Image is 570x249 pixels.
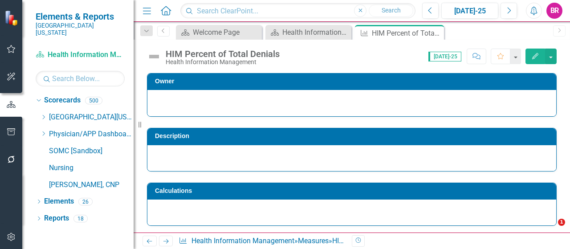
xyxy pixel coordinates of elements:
[180,3,415,19] input: Search ClearPoint...
[558,219,565,226] span: 1
[179,236,345,246] div: » »
[36,22,125,37] small: [GEOGRAPHIC_DATA][US_STATE]
[191,237,294,245] a: Health Information Management
[78,198,93,205] div: 26
[4,10,20,26] img: ClearPoint Strategy
[36,50,125,60] a: Health Information Management
[49,180,134,190] a: [PERSON_NAME], CNP
[85,97,102,104] div: 500
[155,78,552,85] h3: Owner
[49,129,134,139] a: Physician/APP Dashboards
[49,112,134,122] a: [GEOGRAPHIC_DATA][US_STATE]
[444,6,495,16] div: [DATE]-25
[147,49,161,64] img: Not Defined
[155,133,552,139] h3: Description
[372,28,442,39] div: HIM Percent of Total Denials
[428,52,461,61] span: [DATE]-25
[540,219,561,240] iframe: Intercom live chat
[36,11,125,22] span: Elements & Reports
[44,95,81,106] a: Scorecards
[369,4,413,17] button: Search
[193,27,260,38] div: Welcome Page
[178,27,260,38] a: Welcome Page
[44,196,74,207] a: Elements
[49,146,134,156] a: SOMC [Sandbox]
[332,237,422,245] div: HIM Percent of Total Denials
[36,71,125,86] input: Search Below...
[155,188,552,194] h3: Calculations
[298,237,329,245] a: Measures
[546,3,562,19] button: BR
[382,7,401,14] span: Search
[49,163,134,173] a: Nursing
[166,49,280,59] div: HIM Percent of Total Denials
[268,27,349,38] a: Health Information Management Dashboard
[166,59,280,65] div: Health Information Management
[73,215,88,222] div: 18
[282,27,349,38] div: Health Information Management Dashboard
[441,3,498,19] button: [DATE]-25
[44,213,69,224] a: Reports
